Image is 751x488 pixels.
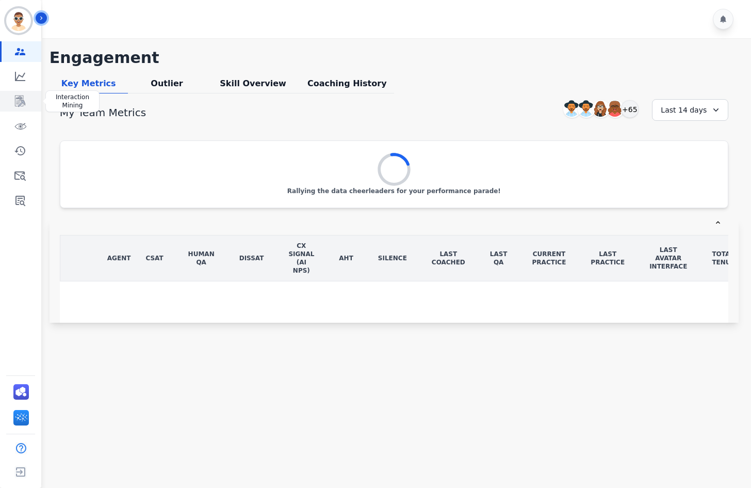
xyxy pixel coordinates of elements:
div: Silence [378,254,407,262]
div: TOTAL TENURE [712,250,740,266]
div: Skill Overview [206,77,300,93]
div: AHT [339,254,353,262]
div: LAST AVATAR INTERFACE [649,246,687,271]
div: CSAT [145,254,163,262]
div: Human QA [188,250,215,266]
img: Bordered avatar [6,8,31,33]
div: +65 [621,100,639,118]
div: LAST COACHED [432,250,465,266]
div: LAST PRACTICE [591,250,625,266]
h1: My Team Metrics [60,105,146,120]
div: Coaching History [300,77,394,93]
div: Key Metrics [50,77,128,93]
p: Rallying the data cheerleaders for your performance parade! [287,187,501,195]
div: CX Signal (AI NPS) [288,242,314,275]
h1: Engagement [50,49,739,67]
div: AGENT [107,254,131,262]
div: Outlier [128,77,206,93]
div: LAST QA [490,250,508,266]
div: CURRENT PRACTICE [532,250,566,266]
div: Last 14 days [652,99,728,121]
div: DisSat [239,254,264,262]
